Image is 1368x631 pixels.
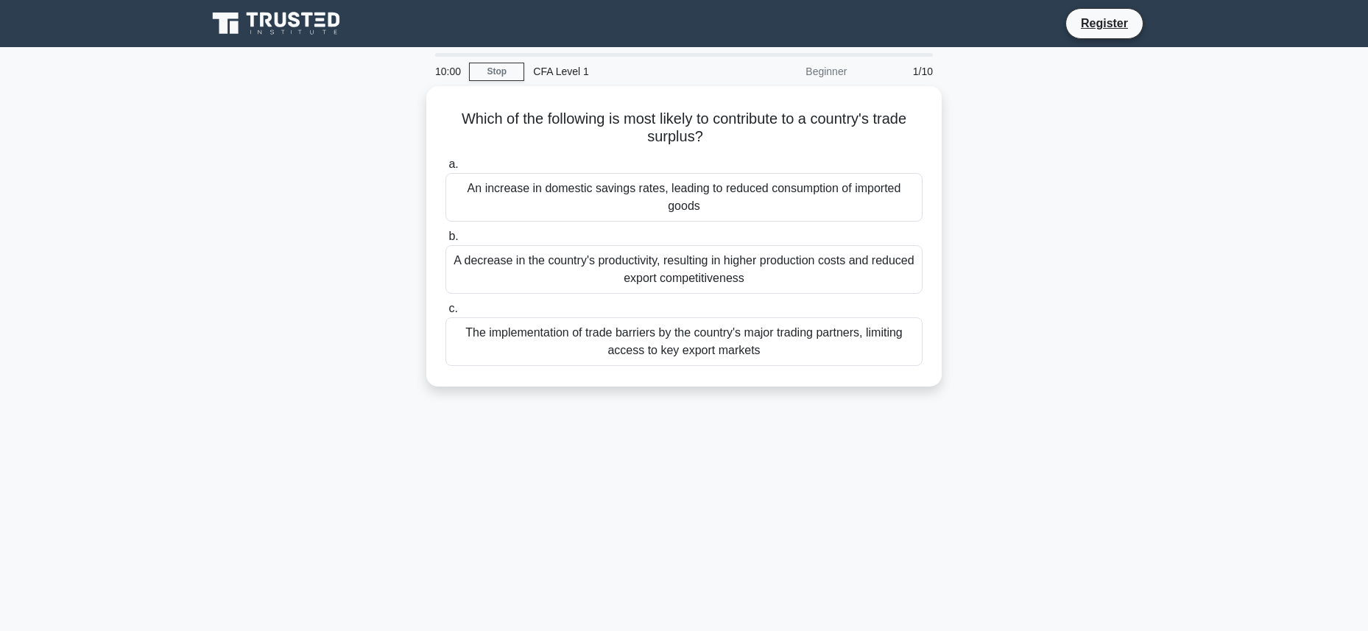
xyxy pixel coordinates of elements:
[445,317,923,366] div: The implementation of trade barriers by the country's major trading partners, limiting access to ...
[445,173,923,222] div: An increase in domestic savings rates, leading to reduced consumption of imported goods
[426,57,469,86] div: 10:00
[448,302,457,314] span: c.
[448,230,458,242] span: b.
[448,158,458,170] span: a.
[444,110,924,147] h5: Which of the following is most likely to contribute to a country's trade surplus?
[856,57,942,86] div: 1/10
[524,57,727,86] div: CFA Level 1
[445,245,923,294] div: A decrease in the country's productivity, resulting in higher production costs and reduced export...
[727,57,856,86] div: Beginner
[1072,14,1137,32] a: Register
[469,63,524,81] a: Stop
